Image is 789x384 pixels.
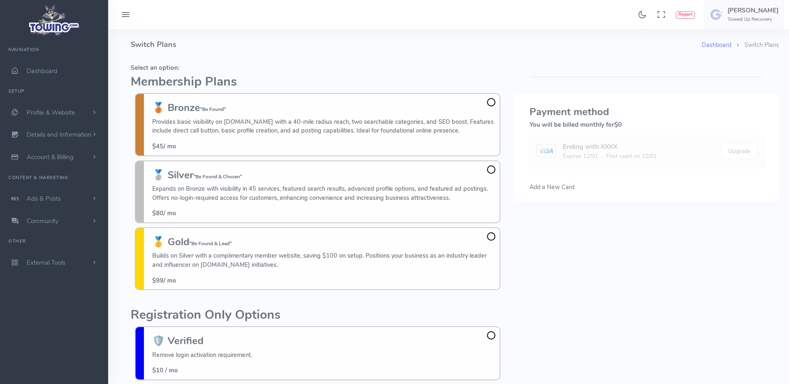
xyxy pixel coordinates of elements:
[152,209,163,217] span: $80
[601,152,603,160] span: ·
[606,152,657,160] span: First used on 12/01
[27,67,57,75] span: Dashboard
[702,41,731,49] a: Dashboard
[27,217,59,225] span: Community
[193,173,242,180] small: "Be Found & Chosen"
[152,142,176,150] span: / mo
[27,258,65,267] span: External Tools
[731,41,779,50] li: Switch Plans
[536,144,556,158] img: card image
[152,102,495,113] h3: 🥉 Bronze
[131,64,505,71] h5: Select an option:
[152,142,163,150] span: $45
[721,143,757,159] button: Upgrade
[27,131,92,139] span: Details and Information
[131,308,505,322] h2: Registration Only Options
[152,185,495,202] p: Expands on Bronze with visibility in 45 services, featured search results, advanced profile optio...
[529,121,764,128] h5: You will be billed monthly for
[727,17,779,22] h6: Towed Up Recovery
[131,29,702,60] h4: Switch Plans
[152,170,495,180] h3: 🥈 Silver
[152,366,178,374] span: $10 / mo
[200,106,226,113] small: "Be Found"
[152,209,176,217] span: / mo
[189,240,232,247] small: "Be Found & Lead"
[152,118,495,135] p: Provides basic visibility on [DOMAIN_NAME] with a 40-mile radius reach, two searchable categories...
[563,152,598,160] span: Expires 12/01
[27,108,75,117] span: Profile & Website
[152,351,252,360] p: Remove login activation requirement.
[614,121,622,129] span: $0
[152,236,495,247] h3: 🥇 Gold
[152,276,176,285] span: / mo
[131,75,505,89] h2: Membership Plans
[152,276,163,285] span: $99
[26,2,82,38] img: logo
[529,183,574,191] span: Add a New Card
[27,153,74,161] span: Account & Billing
[152,335,252,346] h3: 🛡️ Verified
[676,11,695,19] button: Report
[152,251,495,269] p: Builds on Silver with a complimentary member website, saving $100 on setup. Positions your busine...
[27,194,61,203] span: Ads & Posts
[529,106,764,117] h3: Payment method
[563,142,657,152] div: Ending with XXXX
[727,7,779,14] h5: [PERSON_NAME]
[710,8,723,21] img: user-image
